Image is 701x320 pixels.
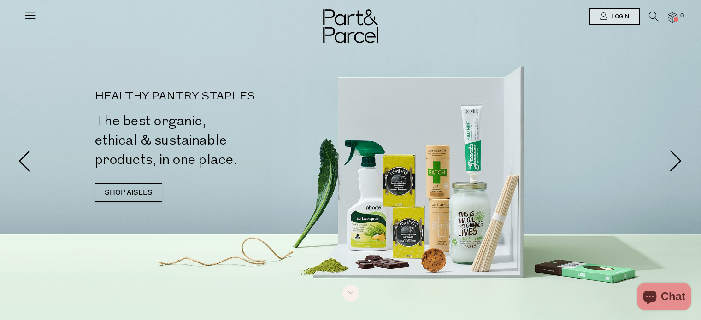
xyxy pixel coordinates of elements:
[95,183,162,202] a: SHOP AISLES
[609,13,629,21] span: Login
[635,283,694,313] inbox-online-store-chat: Shopify online store chat
[95,91,354,102] p: HEALTHY PANTRY STAPLES
[589,8,640,25] a: Login
[668,12,677,22] a: 0
[95,111,354,169] h2: The best organic, ethical & sustainable products, in one place.
[323,9,378,43] img: Part&Parcel
[678,12,686,20] span: 0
